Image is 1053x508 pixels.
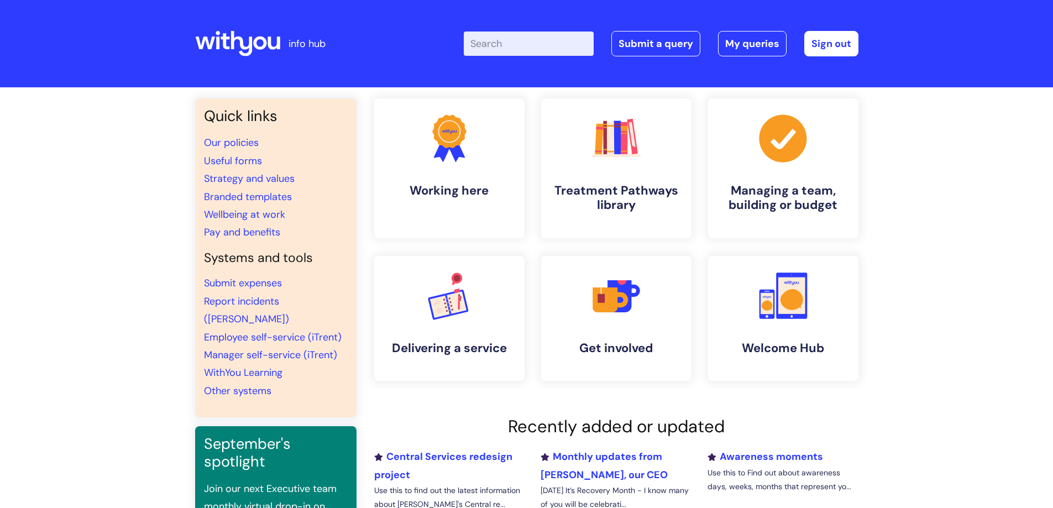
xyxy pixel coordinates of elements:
[204,226,280,239] a: Pay and benefits
[204,435,348,471] h3: September's spotlight
[383,341,516,355] h4: Delivering a service
[717,184,850,213] h4: Managing a team, building or budget
[708,466,858,494] p: Use this to Find out about awareness days, weeks, months that represent yo...
[464,31,858,56] div: | -
[204,276,282,290] a: Submit expenses
[708,98,858,238] a: Managing a team, building or budget
[204,190,292,203] a: Branded templates
[204,250,348,266] h4: Systems and tools
[383,184,516,198] h4: Working here
[718,31,787,56] a: My queries
[204,172,295,185] a: Strategy and values
[374,98,525,238] a: Working here
[204,384,271,397] a: Other systems
[541,256,691,381] a: Get involved
[708,256,858,381] a: Welcome Hub
[374,450,512,481] a: Central Services redesign project
[717,341,850,355] h4: Welcome Hub
[804,31,858,56] a: Sign out
[541,98,691,238] a: Treatment Pathways library
[541,450,668,481] a: Monthly updates from [PERSON_NAME], our CEO
[204,331,342,344] a: Employee self-service (iTrent)
[204,136,259,149] a: Our policies
[204,208,285,221] a: Wellbeing at work
[204,107,348,125] h3: Quick links
[611,31,700,56] a: Submit a query
[204,348,337,362] a: Manager self-service (iTrent)
[550,184,683,213] h4: Treatment Pathways library
[204,366,282,379] a: WithYou Learning
[374,416,858,437] h2: Recently added or updated
[204,154,262,167] a: Useful forms
[708,450,823,463] a: Awareness moments
[204,295,289,326] a: Report incidents ([PERSON_NAME])
[374,256,525,381] a: Delivering a service
[289,35,326,53] p: info hub
[550,341,683,355] h4: Get involved
[464,32,594,56] input: Search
